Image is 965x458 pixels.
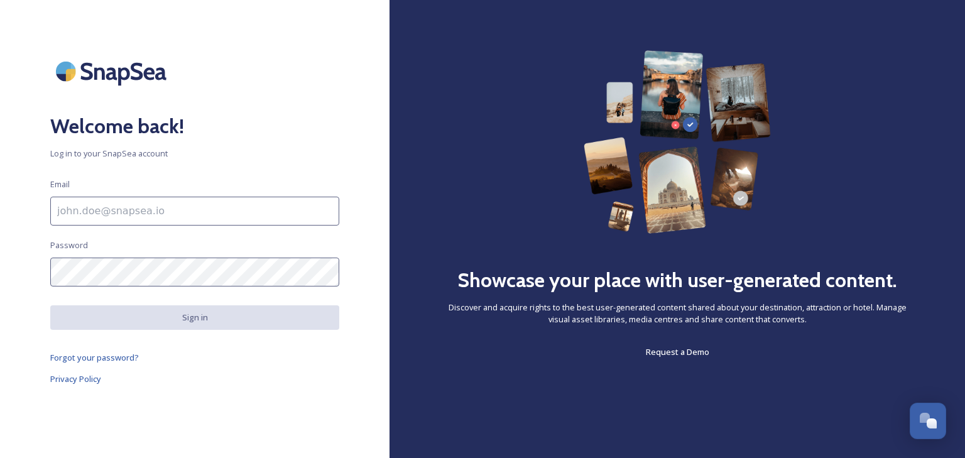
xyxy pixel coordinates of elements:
span: Request a Demo [646,346,709,357]
h2: Welcome back! [50,111,339,141]
a: Privacy Policy [50,371,339,386]
span: Log in to your SnapSea account [50,148,339,160]
button: Sign in [50,305,339,330]
span: Discover and acquire rights to the best user-generated content shared about your destination, att... [440,302,915,325]
h2: Showcase your place with user-generated content. [457,265,897,295]
span: Privacy Policy [50,373,101,384]
span: Forgot your password? [50,352,139,363]
button: Open Chat [910,403,946,439]
a: Forgot your password? [50,350,339,365]
input: john.doe@snapsea.io [50,197,339,226]
span: Password [50,239,88,251]
span: Email [50,178,70,190]
img: 63b42ca75bacad526042e722_Group%20154-p-800.png [584,50,771,234]
img: SnapSea Logo [50,50,176,92]
a: Request a Demo [646,344,709,359]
